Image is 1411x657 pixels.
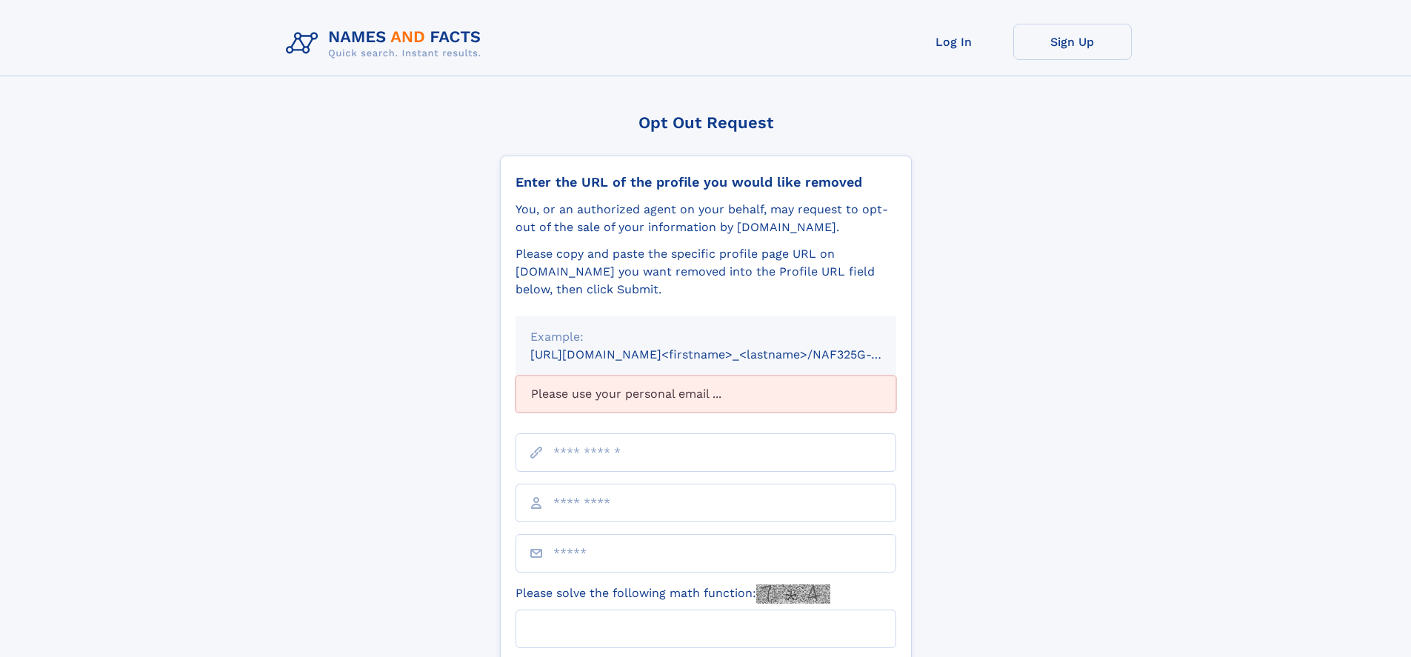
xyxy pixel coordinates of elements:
img: Logo Names and Facts [280,24,493,64]
div: Example: [530,328,881,346]
a: Log In [895,24,1013,60]
div: Enter the URL of the profile you would like removed [516,174,896,190]
label: Please solve the following math function: [516,584,830,604]
small: [URL][DOMAIN_NAME]<firstname>_<lastname>/NAF325G-xxxxxxxx [530,347,924,361]
a: Sign Up [1013,24,1132,60]
div: Opt Out Request [500,113,912,132]
div: Please use your personal email ... [516,376,896,413]
div: You, or an authorized agent on your behalf, may request to opt-out of the sale of your informatio... [516,201,896,236]
div: Please copy and paste the specific profile page URL on [DOMAIN_NAME] you want removed into the Pr... [516,245,896,299]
